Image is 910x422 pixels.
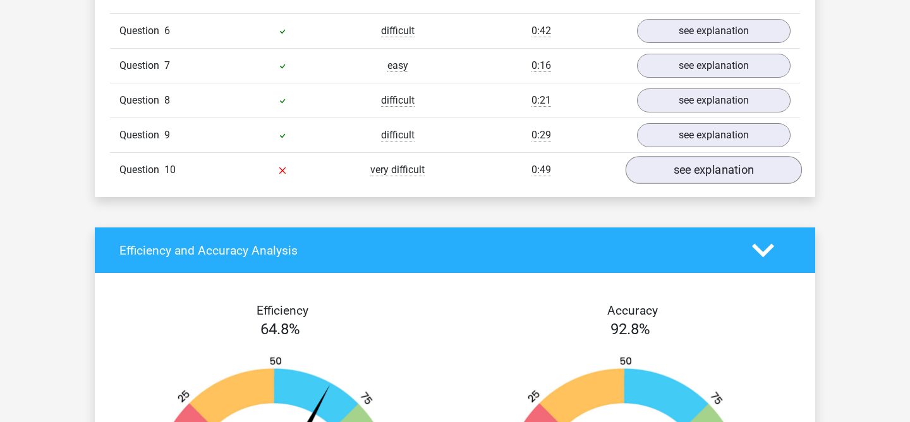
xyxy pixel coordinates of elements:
span: Question [119,128,164,143]
span: 6 [164,25,170,37]
span: 0:16 [531,59,551,72]
span: difficult [381,25,415,37]
span: Question [119,23,164,39]
a: see explanation [626,156,802,184]
span: 64.8% [260,320,300,338]
a: see explanation [637,54,791,78]
a: see explanation [637,19,791,43]
span: 0:49 [531,164,551,176]
span: difficult [381,129,415,142]
span: Question [119,58,164,73]
a: see explanation [637,123,791,147]
span: 7 [164,59,170,71]
span: 10 [164,164,176,176]
span: difficult [381,94,415,107]
span: 92.8% [610,320,650,338]
h4: Efficiency and Accuracy Analysis [119,243,733,258]
span: very difficult [370,164,425,176]
a: see explanation [637,88,791,112]
span: 0:29 [531,129,551,142]
span: Question [119,93,164,108]
span: easy [387,59,408,72]
span: 9 [164,129,170,141]
span: 0:21 [531,94,551,107]
span: 0:42 [531,25,551,37]
h4: Accuracy [470,303,796,318]
span: Question [119,162,164,178]
h4: Efficiency [119,303,446,318]
span: 8 [164,94,170,106]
